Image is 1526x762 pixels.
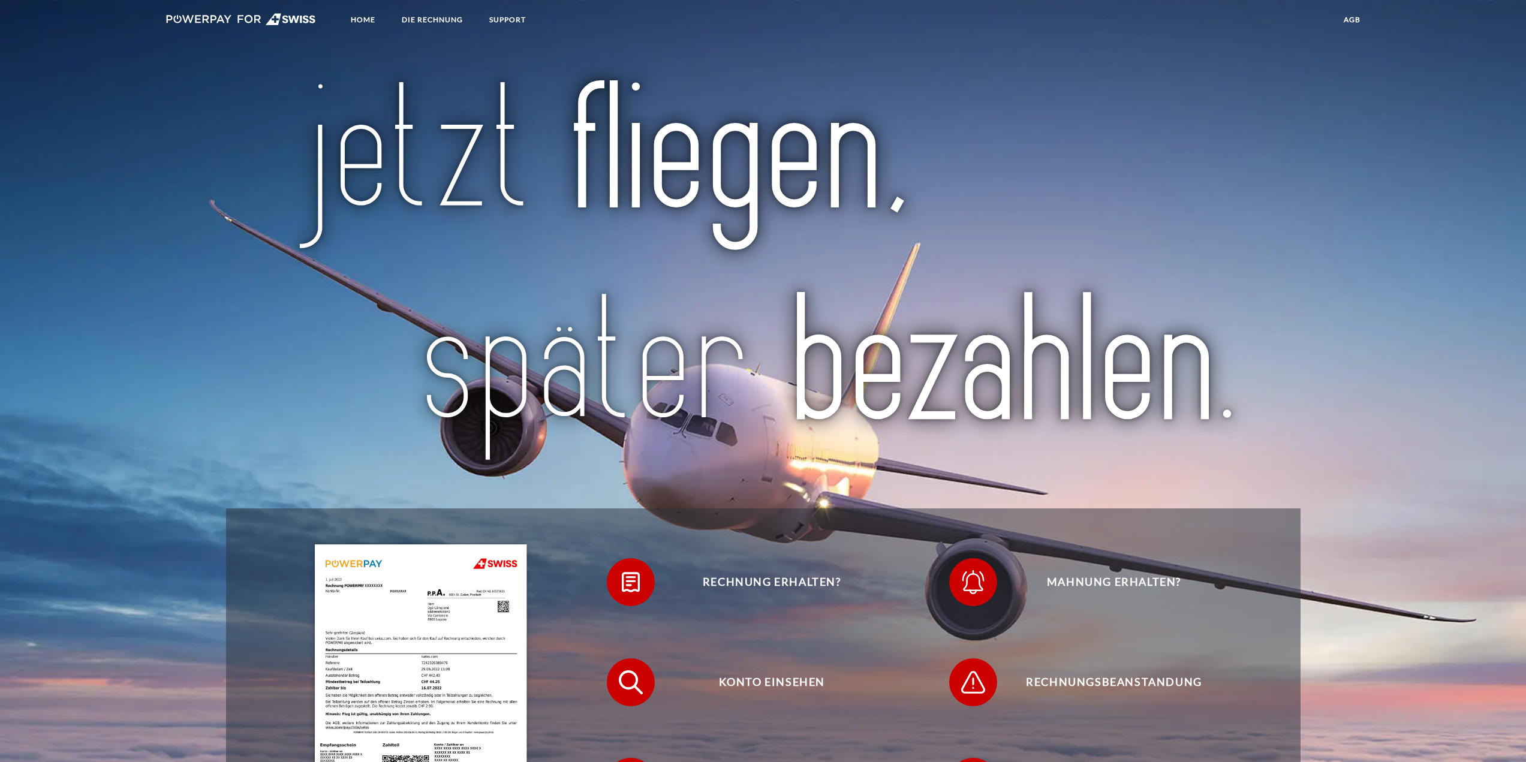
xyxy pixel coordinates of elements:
a: SUPPORT [479,9,536,31]
button: Rechnung erhalten? [607,558,919,606]
img: qb_bill.svg [616,567,646,597]
span: Rechnungsbeanstandung [967,658,1261,706]
a: DIE RECHNUNG [392,9,473,31]
button: Rechnungsbeanstandung [949,658,1261,706]
a: Home [341,9,386,31]
span: Rechnung erhalten? [625,558,919,606]
span: Mahnung erhalten? [967,558,1261,606]
img: qb_search.svg [616,667,646,697]
img: qb_bell.svg [958,567,988,597]
img: qb_warning.svg [958,667,988,697]
button: Mahnung erhalten? [949,558,1261,606]
button: Konto einsehen [607,658,919,706]
a: agb [1334,9,1371,31]
img: logo-swiss-white.svg [166,13,317,25]
img: title-swiss_de.svg [288,76,1238,469]
span: Konto einsehen [625,658,919,706]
